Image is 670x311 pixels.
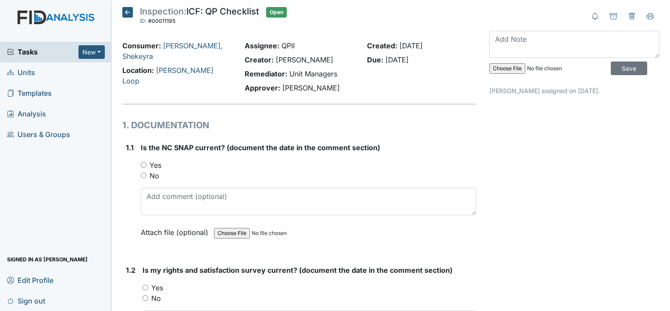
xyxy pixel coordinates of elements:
[245,69,287,78] strong: Remediator:
[122,41,161,50] strong: Consumer:
[399,41,423,50] span: [DATE]
[289,69,337,78] span: Unit Managers
[122,66,214,85] a: [PERSON_NAME] Loop
[7,294,45,307] span: Sign out
[122,41,223,61] a: [PERSON_NAME], Shekeyra
[7,87,52,100] span: Templates
[140,6,186,17] span: Inspection:
[7,128,70,141] span: Users & Groups
[611,61,647,75] input: Save
[7,273,53,287] span: Edit Profile
[367,55,383,64] strong: Due:
[141,173,146,178] input: No
[367,41,397,50] strong: Created:
[7,66,35,80] span: Units
[282,83,340,92] span: [PERSON_NAME]
[78,45,105,59] button: New
[141,143,380,152] span: Is the NC SNAP current? (document the date in the comment section)
[489,86,659,95] p: [PERSON_NAME] assigned on [DATE].
[266,7,287,18] span: Open
[385,55,409,64] span: [DATE]
[140,7,259,26] div: ICF: QP Checklist
[126,142,134,153] label: 1.1
[150,170,159,181] label: No
[282,41,295,50] span: QPII
[276,55,333,64] span: [PERSON_NAME]
[148,18,175,24] span: #00011195
[141,162,146,168] input: Yes
[150,160,161,170] label: Yes
[7,107,46,121] span: Analysis
[126,265,135,275] label: 1.2
[151,282,163,293] label: Yes
[143,295,148,301] input: No
[143,285,148,290] input: Yes
[143,266,453,275] span: Is my rights and satisfaction survey current? (document the date in the comment section)
[151,293,161,304] label: No
[245,41,279,50] strong: Assignee:
[7,47,78,57] a: Tasks
[7,253,88,266] span: Signed in as [PERSON_NAME]
[245,83,280,92] strong: Approver:
[140,18,147,24] span: ID:
[122,119,476,132] h1: 1. DOCUMENTATION
[245,55,274,64] strong: Creator:
[141,222,212,238] label: Attach file (optional)
[122,66,154,75] strong: Location:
